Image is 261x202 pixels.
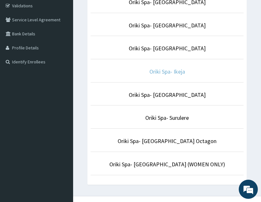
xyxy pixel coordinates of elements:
a: Oriki Spa- [GEOGRAPHIC_DATA] (WOMEN ONLY) [109,161,225,168]
a: Oriki Spa- [GEOGRAPHIC_DATA] [129,22,206,29]
a: Oriki Spa- [GEOGRAPHIC_DATA] [129,45,206,52]
a: Oriki Spa- [GEOGRAPHIC_DATA] Octagon [118,137,216,145]
a: Oriki Spa- Surulere [145,114,189,121]
a: Oriki Spa- [GEOGRAPHIC_DATA] [129,91,206,98]
a: Oriki Spa- Ikeja [149,68,185,75]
